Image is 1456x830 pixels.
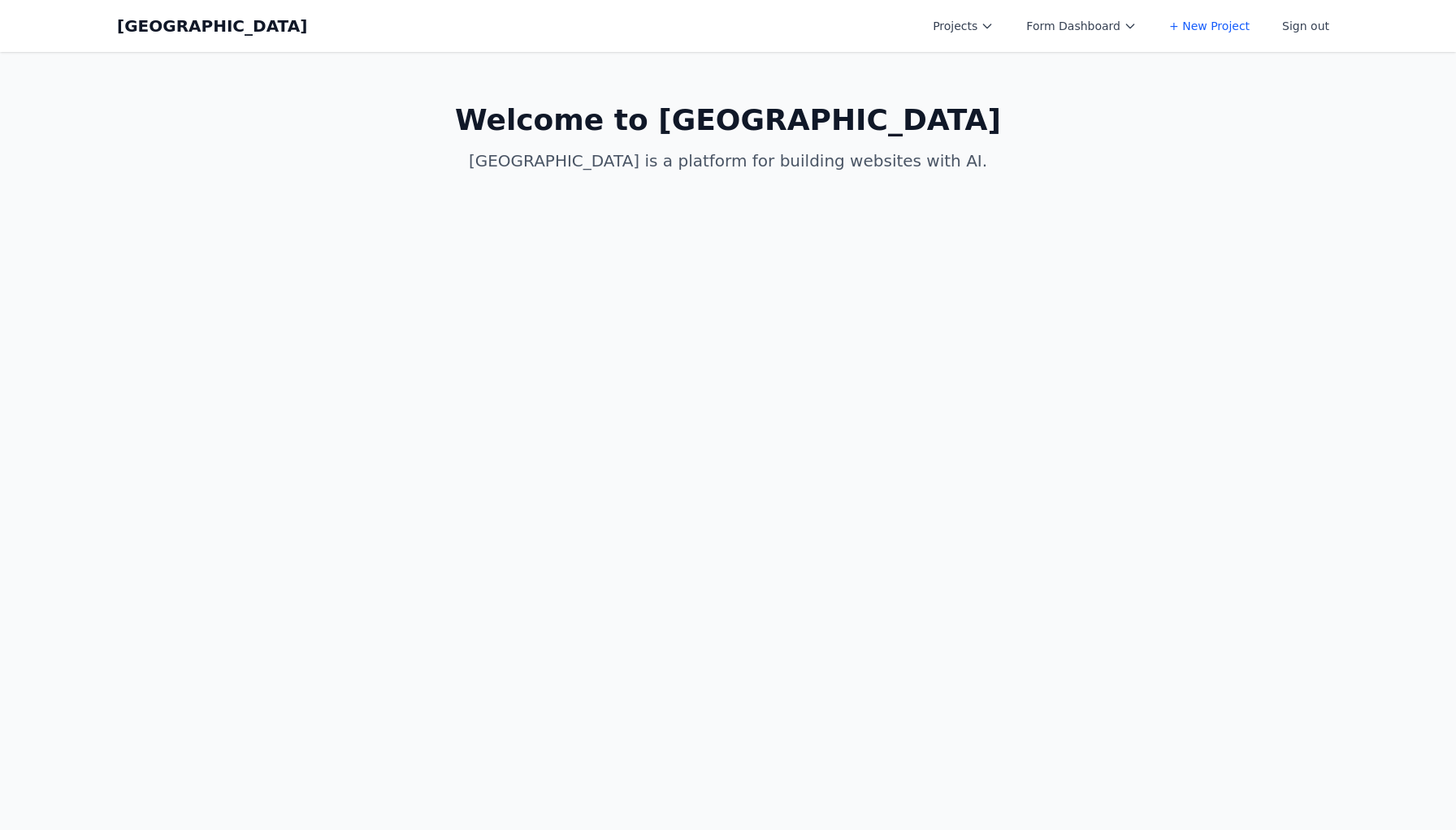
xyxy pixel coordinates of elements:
[1272,11,1339,41] button: Sign out
[117,15,307,37] a: [GEOGRAPHIC_DATA]
[416,149,1040,172] p: [GEOGRAPHIC_DATA] is a platform for building websites with AI.
[1016,11,1146,41] button: Form Dashboard
[1159,11,1259,41] a: + New Project
[416,104,1040,136] h1: Welcome to [GEOGRAPHIC_DATA]
[923,11,1003,41] button: Projects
